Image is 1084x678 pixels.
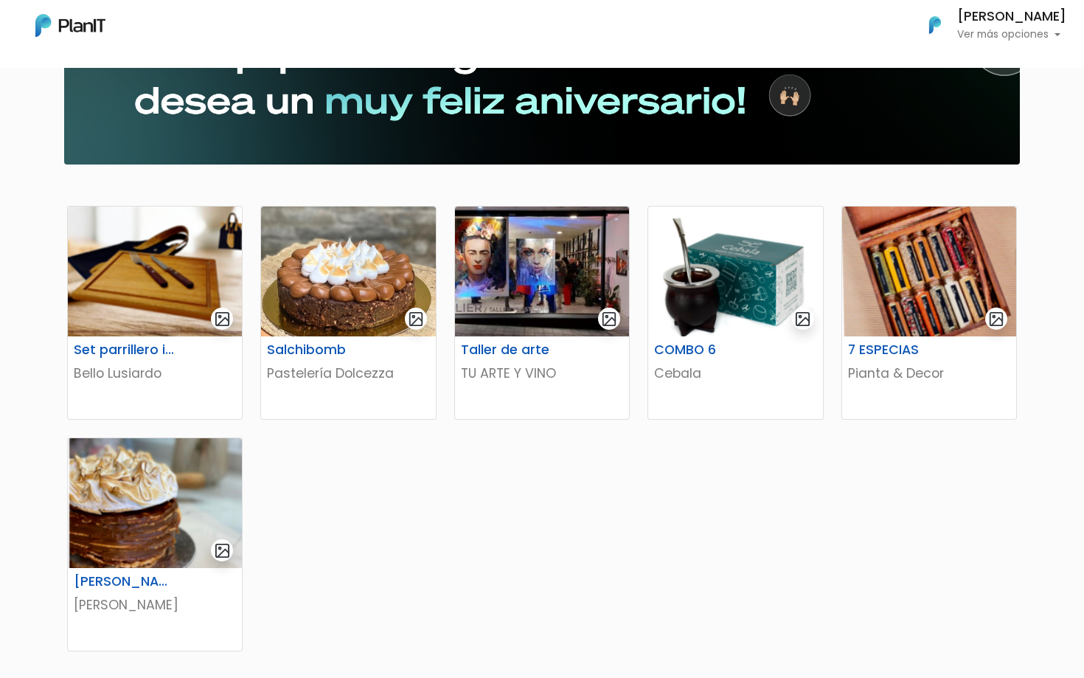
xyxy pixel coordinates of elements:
[35,14,105,37] img: PlanIt Logo
[648,207,822,336] img: thumb_Captura_de_pantalla_2025-03-07_121547.png
[957,10,1066,24] h6: [PERSON_NAME]
[647,206,823,420] a: gallery-light COMBO 6 Cebala
[258,342,378,358] h6: Salchibomb
[408,311,425,328] img: gallery-light
[74,364,236,383] p: Bello Lusiardo
[261,207,435,336] img: thumb_salchibomb.jpg
[654,364,816,383] p: Cebala
[794,311,811,328] img: gallery-light
[68,207,242,336] img: thumb_Captura_de_pantalla_2025-08-20_100739.png
[910,6,1066,44] button: PlanIt Logo [PERSON_NAME] Ver más opciones
[848,364,1010,383] p: Pianta & Decor
[454,206,630,420] a: gallery-light Taller de arte TU ARTE Y VINO
[214,311,231,328] img: gallery-light
[841,206,1017,420] a: gallery-light 7 ESPECIAS Pianta & Decor
[65,342,185,358] h6: Set parrillero individual
[988,311,1005,328] img: gallery-light
[214,542,231,559] img: gallery-light
[645,342,765,358] h6: COMBO 6
[842,207,1016,336] img: thumb_Captura_de_pantalla_2025-08-20_102032.png
[957,30,1066,40] p: Ver más opciones
[461,364,623,383] p: TU ARTE Y VINO
[65,574,185,589] h6: [PERSON_NAME]
[601,311,618,328] img: gallery-light
[260,206,436,420] a: gallery-light Salchibomb Pastelería Dolcezza
[267,364,429,383] p: Pastelería Dolcezza
[67,437,243,651] a: gallery-light [PERSON_NAME] [PERSON_NAME]
[919,9,951,41] img: PlanIt Logo
[74,595,236,615] p: [PERSON_NAME]
[839,342,959,358] h6: 7 ESPECIAS
[452,342,572,358] h6: Taller de arte
[455,207,629,336] img: thumb_a1d3f499-0136-4cc1-8f9f-70e15ad59ff3.JPG
[76,14,212,43] div: ¿Necesitás ayuda?
[67,206,243,420] a: gallery-light Set parrillero individual Bello Lusiardo
[68,438,242,568] img: thumb_Captura_de_pantalla_2025-08-20_095023.png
